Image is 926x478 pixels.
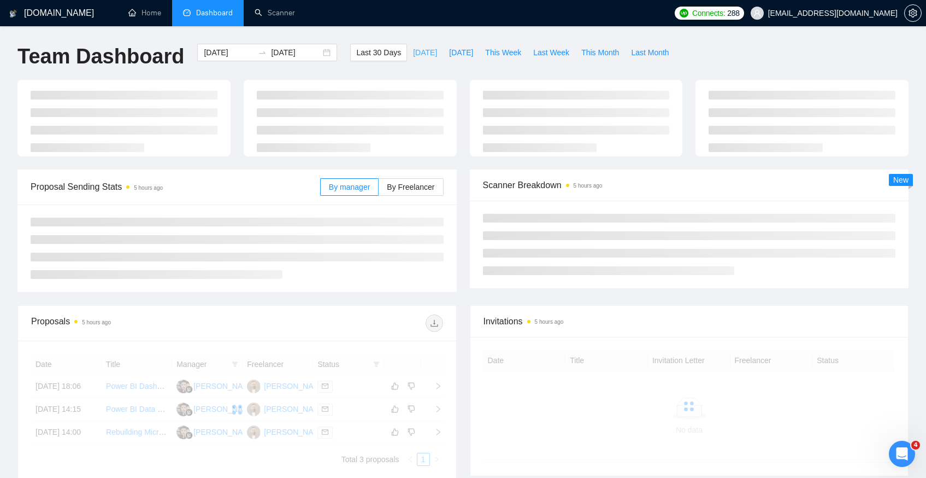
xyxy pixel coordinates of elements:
[575,44,625,61] button: This Month
[82,319,111,325] time: 5 hours ago
[31,180,320,194] span: Proposal Sending Stats
[904,9,922,18] a: setting
[483,178,896,192] span: Scanner Breakdown
[889,441,915,467] iframe: Intercom live chat
[271,46,321,59] input: End date
[443,44,479,61] button: [DATE]
[387,183,434,191] span: By Freelancer
[904,4,922,22] button: setting
[581,46,619,59] span: This Month
[727,7,739,19] span: 288
[17,44,184,69] h1: Team Dashboard
[680,9,688,18] img: upwork-logo.png
[196,8,233,18] span: Dashboard
[204,46,253,59] input: Start date
[631,46,669,59] span: Last Month
[183,9,191,16] span: dashboard
[134,185,163,191] time: 5 hours ago
[625,44,675,61] button: Last Month
[407,44,443,61] button: [DATE]
[905,9,921,18] span: setting
[413,46,437,59] span: [DATE]
[449,46,473,59] span: [DATE]
[128,8,161,18] a: homeHome
[31,314,237,332] div: Proposals
[329,183,370,191] span: By manager
[9,5,17,22] img: logo
[485,46,521,59] span: This Week
[893,176,909,184] span: New
[535,319,564,325] time: 5 hours ago
[356,46,401,59] span: Last 30 Days
[911,441,920,450] span: 4
[483,314,895,328] span: Invitations
[258,48,267,57] span: swap-right
[692,7,725,19] span: Connects:
[574,183,603,189] time: 5 hours ago
[527,44,575,61] button: Last Week
[533,46,569,59] span: Last Week
[255,8,295,18] a: searchScanner
[350,44,407,61] button: Last 30 Days
[753,9,761,17] span: user
[479,44,527,61] button: This Week
[258,48,267,57] span: to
